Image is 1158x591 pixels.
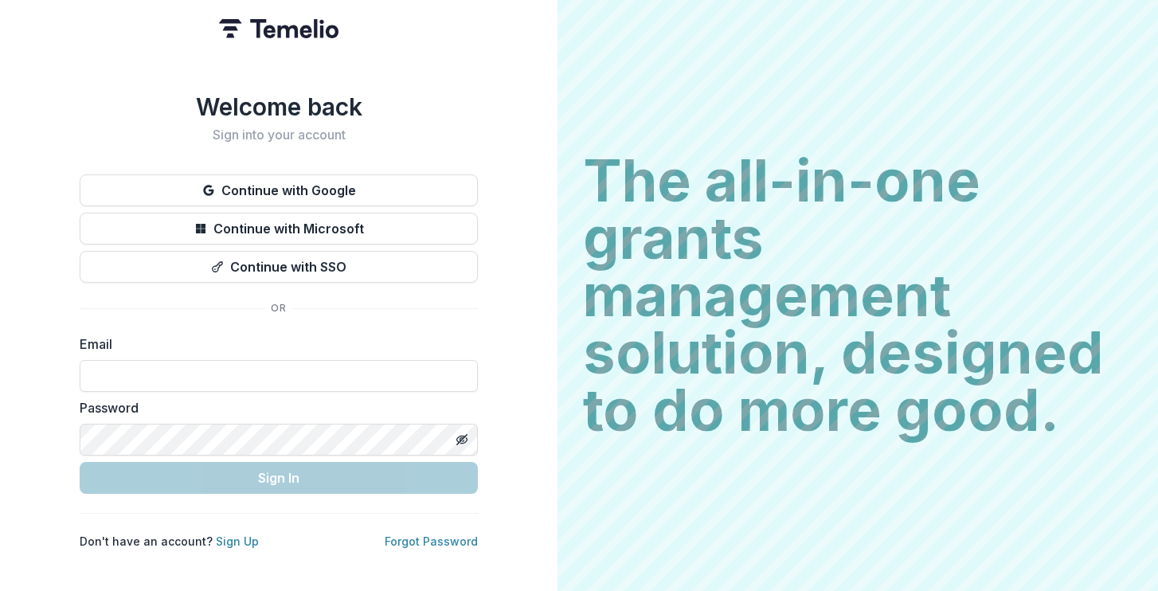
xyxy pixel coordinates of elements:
p: Don't have an account? [80,533,259,550]
button: Continue with SSO [80,251,478,283]
label: Email [80,335,468,354]
a: Sign Up [216,534,259,548]
label: Password [80,398,468,417]
h2: Sign into your account [80,127,478,143]
button: Continue with Microsoft [80,213,478,245]
img: Temelio [219,19,338,38]
button: Toggle password visibility [449,427,475,452]
a: Forgot Password [385,534,478,548]
h1: Welcome back [80,92,478,121]
button: Sign In [80,462,478,494]
button: Continue with Google [80,174,478,206]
